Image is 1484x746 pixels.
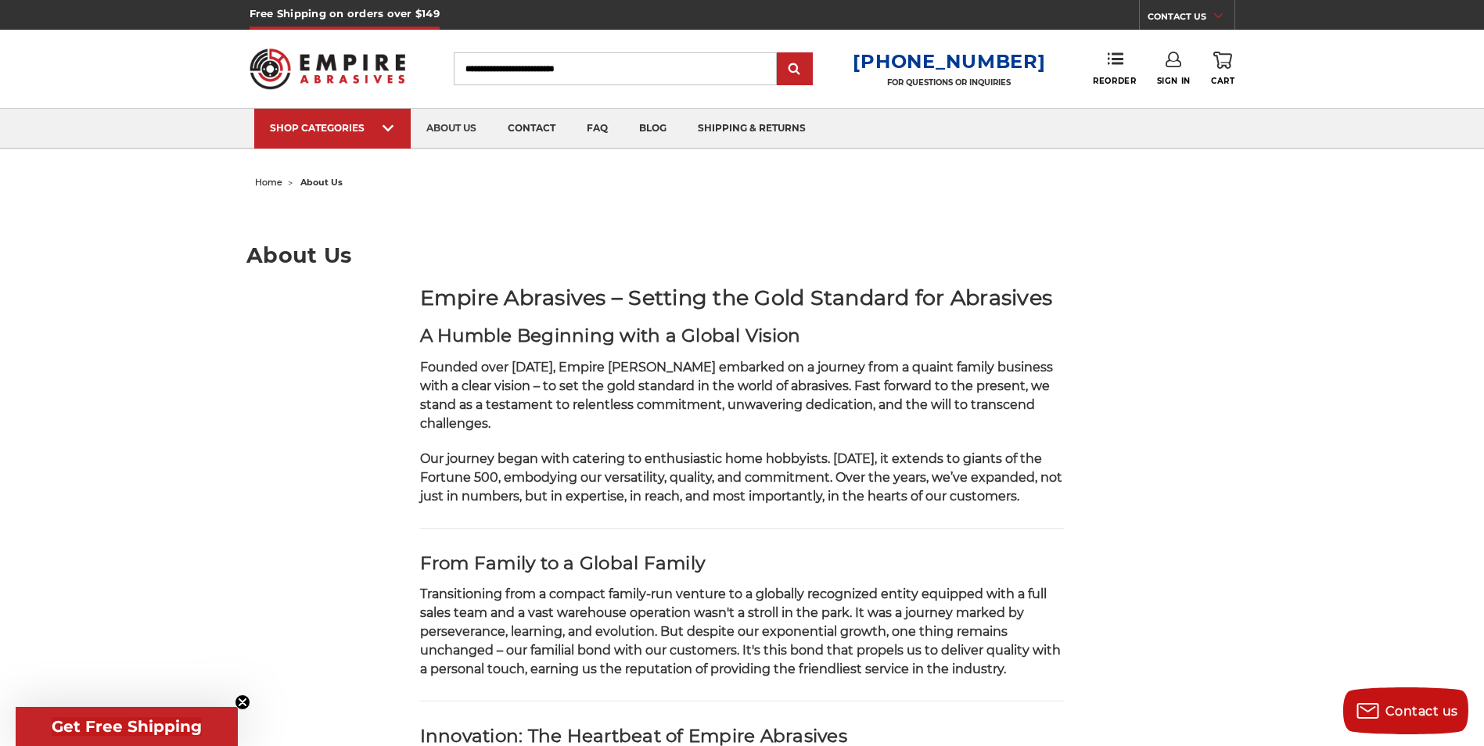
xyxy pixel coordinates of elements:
a: [PHONE_NUMBER] [853,50,1045,73]
span: Reorder [1093,76,1136,86]
a: CONTACT US [1148,8,1234,30]
strong: A Humble Beginning with a Global Vision [420,325,801,346]
a: blog [623,109,682,149]
span: Contact us [1385,704,1458,719]
a: contact [492,109,571,149]
span: Cart [1211,76,1234,86]
span: Get Free Shipping [52,717,202,736]
strong: Empire Abrasives – Setting the Gold Standard for Abrasives [420,285,1053,310]
span: about us [300,177,343,188]
img: Empire Abrasives [250,38,406,99]
span: Founded over [DATE], Empire [PERSON_NAME] embarked on a journey from a quaint family business wit... [420,360,1053,431]
div: SHOP CATEGORIES [270,122,395,134]
strong: From Family to a Global Family [420,552,706,574]
input: Submit [779,54,810,85]
span: Our journey began with catering to enthusiastic home hobbyists. [DATE], it extends to giants of t... [420,451,1062,504]
a: home [255,177,282,188]
span: Sign In [1157,76,1191,86]
a: faq [571,109,623,149]
button: Contact us [1343,687,1468,734]
div: Get Free ShippingClose teaser [16,707,238,746]
p: FOR QUESTIONS OR INQUIRIES [853,77,1045,88]
a: shipping & returns [682,109,821,149]
a: Cart [1211,52,1234,86]
a: Reorder [1093,52,1136,85]
span: Transitioning from a compact family-run venture to a globally recognized entity equipped with a f... [420,586,1061,676]
button: Close teaser [235,694,250,710]
a: about us [411,109,492,149]
h1: About Us [246,245,1238,266]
